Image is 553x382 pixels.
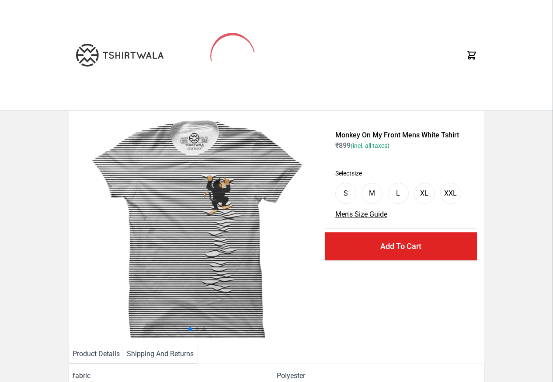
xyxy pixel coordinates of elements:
span: Polyester [277,371,305,381]
div: XXL [444,188,457,199]
h3: Select size [335,169,466,178]
li: Shipping And Returns [123,345,197,363]
div: S [344,188,348,199]
li: Product Details [69,345,123,363]
div: L [396,188,400,199]
button: Men's Size Guide [335,209,387,220]
span: ₹ 899 [335,141,390,150]
img: TW-LOGO-400-104.png [76,44,163,67]
span: fabric [73,371,276,381]
span: (incl. all taxes) [351,142,390,149]
h1: Monkey On My Front Mens White Tshirt [335,130,466,140]
div: XL [420,188,428,199]
div: M [369,188,375,199]
img: monkey-climbing.jpg [76,118,318,338]
button: Add To Cart [325,232,477,260]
